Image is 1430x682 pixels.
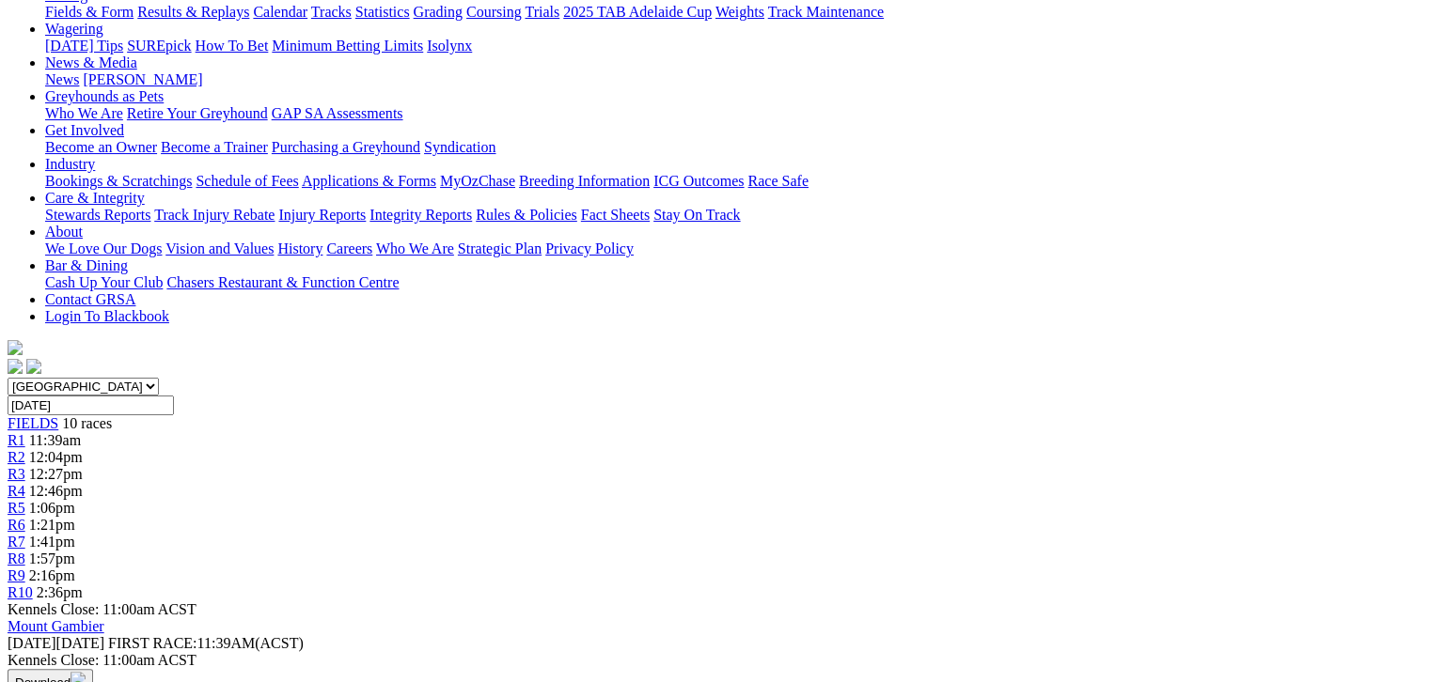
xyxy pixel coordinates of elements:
span: 10 races [62,415,112,431]
a: Strategic Plan [458,240,542,256]
a: GAP SA Assessments [272,105,403,121]
a: Fact Sheets [581,207,650,223]
a: Contact GRSA [45,291,135,307]
span: 11:39am [29,432,81,448]
a: Trials [525,4,559,20]
span: 12:27pm [29,466,83,482]
a: Careers [326,240,372,256]
a: MyOzChase [440,173,515,189]
a: Track Maintenance [768,4,884,20]
span: 1:41pm [29,534,75,550]
a: History [277,240,322,256]
a: Grading [414,4,463,20]
a: 2025 TAB Adelaide Cup [563,4,712,20]
a: Calendar [253,4,307,20]
a: About [45,224,83,240]
a: Breeding Information [519,173,650,189]
span: R9 [8,567,25,583]
div: Wagering [45,38,1422,54]
a: News & Media [45,54,137,70]
a: R5 [8,500,25,516]
a: How To Bet [196,38,269,54]
a: Care & Integrity [45,190,145,206]
a: Retire Your Greyhound [127,105,268,121]
img: logo-grsa-white.png [8,340,23,355]
span: 12:04pm [29,449,83,465]
a: Purchasing a Greyhound [272,139,420,155]
img: twitter.svg [26,359,41,374]
a: Race Safe [747,173,808,189]
a: Stewards Reports [45,207,150,223]
a: Fields & Form [45,4,134,20]
a: R10 [8,584,33,600]
a: Applications & Forms [302,173,436,189]
a: Coursing [466,4,522,20]
a: Greyhounds as Pets [45,88,164,104]
a: Stay On Track [653,207,740,223]
a: News [45,71,79,87]
a: ICG Outcomes [653,173,744,189]
span: 1:21pm [29,517,75,533]
a: [PERSON_NAME] [83,71,202,87]
span: 2:16pm [29,567,75,583]
a: Statistics [355,4,410,20]
div: News & Media [45,71,1422,88]
a: Get Involved [45,122,124,138]
a: Bar & Dining [45,257,128,273]
span: 2:36pm [37,584,83,600]
a: Track Injury Rebate [154,207,275,223]
input: Select date [8,395,174,415]
div: Care & Integrity [45,207,1422,224]
a: Who We Are [376,240,454,256]
div: About [45,240,1422,257]
span: 1:57pm [29,550,75,566]
a: Injury Reports [278,207,366,223]
a: R8 [8,550,25,566]
a: R7 [8,534,25,550]
a: R4 [8,483,25,499]
span: [DATE] [8,635,104,651]
a: Industry [45,156,95,172]
a: Isolynx [427,38,472,54]
div: Racing [45,4,1422,21]
a: Rules & Policies [476,207,577,223]
div: Kennels Close: 11:00am ACST [8,652,1422,669]
a: SUREpick [127,38,191,54]
a: [DATE] Tips [45,38,123,54]
div: Greyhounds as Pets [45,105,1422,122]
a: Become a Trainer [161,139,268,155]
a: Login To Blackbook [45,308,169,324]
a: R2 [8,449,25,465]
div: Get Involved [45,139,1422,156]
a: R6 [8,517,25,533]
span: R1 [8,432,25,448]
span: 12:46pm [29,483,83,499]
span: Kennels Close: 11:00am ACST [8,601,196,617]
a: Minimum Betting Limits [272,38,423,54]
a: Integrity Reports [369,207,472,223]
a: Results & Replays [137,4,249,20]
a: Cash Up Your Club [45,274,163,290]
a: Wagering [45,21,103,37]
a: Privacy Policy [545,240,634,256]
span: 11:39AM(ACST) [108,635,304,651]
div: Bar & Dining [45,274,1422,291]
span: FIRST RACE: [108,635,196,651]
a: Become an Owner [45,139,157,155]
a: R3 [8,466,25,482]
div: Industry [45,173,1422,190]
span: [DATE] [8,635,56,651]
a: Schedule of Fees [196,173,298,189]
a: Vision and Values [165,240,274,256]
img: facebook.svg [8,359,23,374]
span: 1:06pm [29,500,75,516]
a: Syndication [424,139,495,155]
